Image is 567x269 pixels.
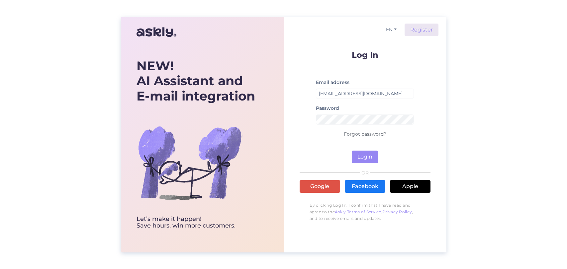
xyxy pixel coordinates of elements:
[137,110,243,216] img: bg-askly
[360,170,370,175] span: OR
[316,89,414,99] input: Enter email
[316,105,339,112] label: Password
[300,199,430,225] p: By clicking Log In, I confirm that I have read and agree to the , , and to receive emails and upd...
[335,209,381,214] a: Askly Terms of Service
[137,58,174,74] b: NEW!
[390,180,430,193] a: Apple
[383,25,399,34] button: EN
[137,24,176,40] img: Askly
[300,51,430,59] p: Log In
[344,131,386,137] a: Forgot password?
[137,216,255,229] div: Let’s make it happen! Save hours, win more customers.
[382,209,412,214] a: Privacy Policy
[405,24,438,36] a: Register
[345,180,385,193] a: Facebook
[316,79,349,86] label: Email address
[137,58,255,104] div: AI Assistant and E-mail integration
[352,151,378,163] button: Login
[300,180,340,193] a: Google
